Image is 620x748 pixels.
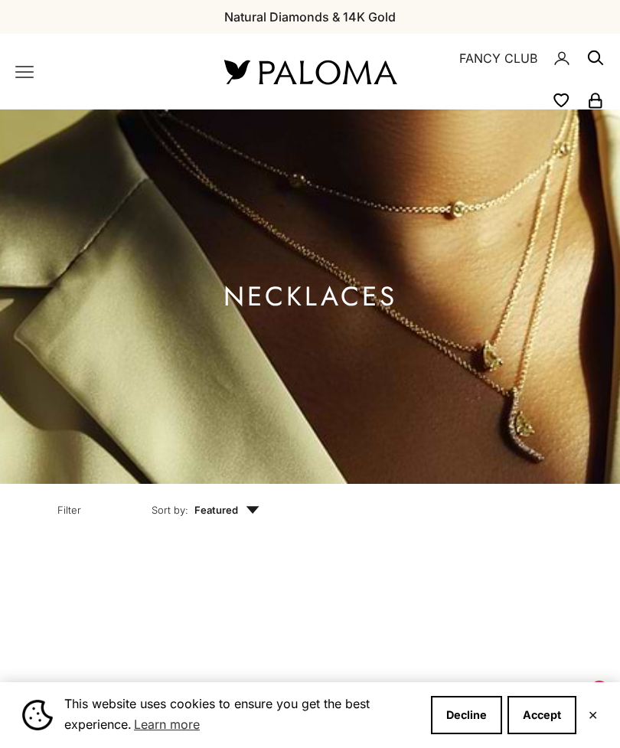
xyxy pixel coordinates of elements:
span: This website uses cookies to ensure you get the best experience. [64,694,419,736]
a: FANCY CLUB [459,48,537,68]
button: Close [588,710,598,720]
nav: Primary navigation [15,63,188,81]
button: Accept [507,696,576,734]
button: Decline [431,696,502,734]
button: Sort by: Featured [116,484,295,531]
button: Filter [22,484,116,531]
h1: Necklaces [224,287,397,306]
p: Natural Diamonds & 14K Gold [224,7,396,27]
nav: Secondary navigation [432,34,605,109]
a: Learn more [132,713,202,736]
span: Sort by: [152,502,188,518]
span: Featured [194,502,259,518]
img: Cookie banner [22,700,53,730]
